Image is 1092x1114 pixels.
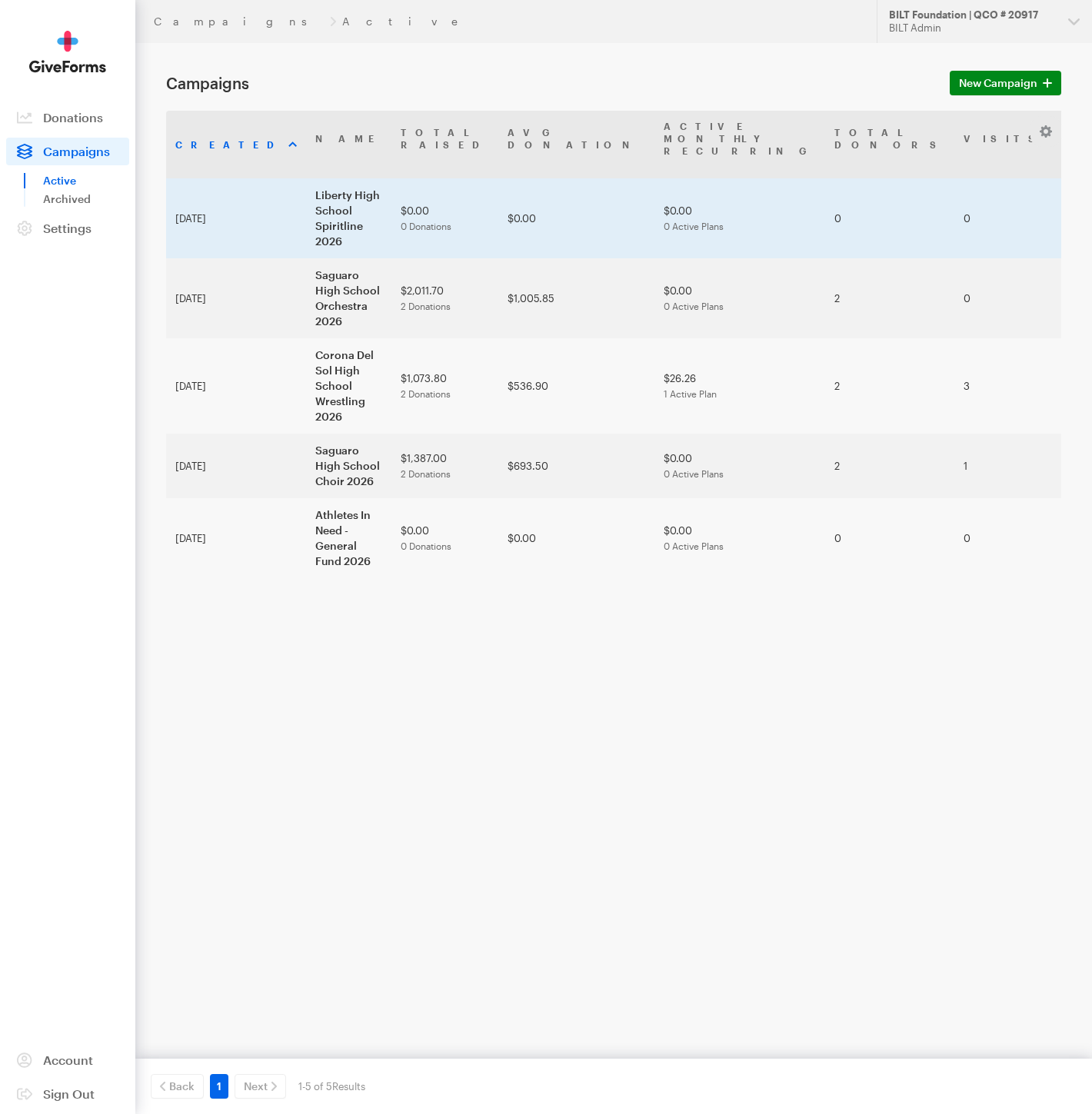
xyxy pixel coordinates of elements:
[43,190,129,208] a: Archived
[654,258,825,338] td: $0.00
[954,498,1053,578] td: 0
[954,258,1053,338] td: 0
[154,15,324,28] a: Campaigns
[306,498,391,578] td: Athletes In Need - General Fund 2026
[825,111,954,178] th: TotalDonors: activate to sort column ascending
[166,111,306,178] th: Created: activate to sort column ascending
[391,338,498,434] td: $1,073.80
[391,434,498,498] td: $1,387.00
[825,178,954,258] td: 0
[401,301,451,311] span: 2 Donations
[498,338,654,434] td: $536.90
[889,22,1056,35] div: BILT Admin
[498,258,654,338] td: $1,005.85
[664,388,717,399] span: 1 Active Plan
[954,434,1053,498] td: 1
[654,111,825,178] th: Active MonthlyRecurring: activate to sort column ascending
[664,301,724,311] span: 0 Active Plans
[950,71,1061,95] a: New Campaign
[954,338,1053,434] td: 3
[401,221,451,231] span: 0 Donations
[664,221,724,231] span: 0 Active Plans
[654,434,825,498] td: $0.00
[306,178,391,258] td: Liberty High School Spiritline 2026
[498,178,654,258] td: $0.00
[401,468,451,479] span: 2 Donations
[166,498,306,578] td: [DATE]
[889,8,1056,22] div: BILT Foundation | QCO # 20917
[954,178,1053,258] td: 0
[6,214,129,242] a: Settings
[498,434,654,498] td: $693.50
[43,171,129,190] a: Active
[306,111,391,178] th: Name: activate to sort column ascending
[825,258,954,338] td: 2
[664,540,724,551] span: 0 Active Plans
[959,74,1037,92] span: New Campaign
[43,110,103,125] span: Donations
[825,498,954,578] td: 0
[166,338,306,434] td: [DATE]
[43,221,92,235] span: Settings
[401,540,451,551] span: 0 Donations
[391,178,498,258] td: $0.00
[498,111,654,178] th: AvgDonation: activate to sort column ascending
[401,388,451,399] span: 2 Donations
[306,338,391,434] td: Corona Del Sol High School Wrestling 2026
[29,31,106,73] img: GiveForms
[654,338,825,434] td: $26.26
[664,468,724,479] span: 0 Active Plans
[306,258,391,338] td: Saguaro High School Orchestra 2026
[391,258,498,338] td: $2,011.70
[166,434,306,498] td: [DATE]
[43,144,110,158] span: Campaigns
[654,178,825,258] td: $0.00
[6,138,129,165] a: Campaigns
[825,434,954,498] td: 2
[166,258,306,338] td: [DATE]
[825,338,954,434] td: 2
[166,74,931,92] h1: Campaigns
[498,498,654,578] td: $0.00
[6,104,129,131] a: Donations
[306,434,391,498] td: Saguaro High School Choir 2026
[954,111,1053,178] th: Visits: activate to sort column ascending
[654,498,825,578] td: $0.00
[391,498,498,578] td: $0.00
[166,178,306,258] td: [DATE]
[391,111,498,178] th: TotalRaised: activate to sort column ascending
